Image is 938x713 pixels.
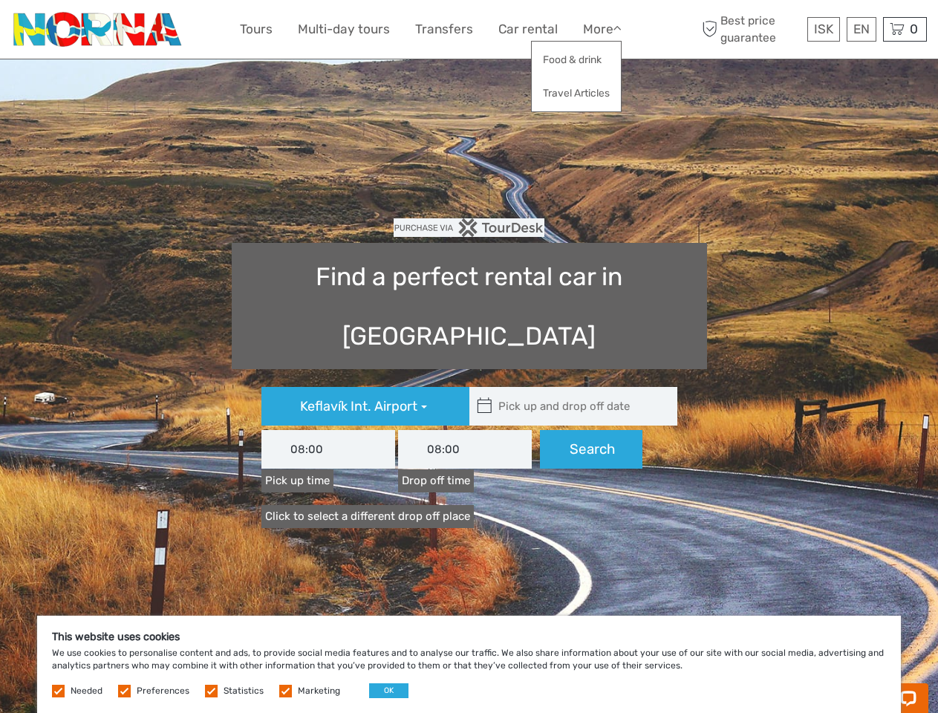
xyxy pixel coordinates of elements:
input: Drop off time [398,430,532,469]
input: Pick up and drop off date [469,387,670,426]
label: Drop off time [398,469,474,492]
span: Best price guarantee [698,13,804,45]
label: Marketing [298,685,340,697]
label: Pick up time [261,469,333,492]
span: ISK [814,22,833,36]
a: Travel Articles [532,79,621,108]
a: More [583,19,622,40]
button: Open LiveChat chat widget [171,23,189,41]
button: Search [540,430,642,469]
img: PurchaseViaTourDesk.png [394,218,544,237]
img: 3202-b9b3bc54-fa5a-4c2d-a914-9444aec66679_logo_small.png [11,11,186,48]
button: Keflavík Int. Airport [261,387,469,426]
p: Chat now [21,26,168,38]
div: EN [847,17,876,42]
a: Click to select a different drop off place [261,505,474,528]
a: Multi-day tours [298,19,390,40]
h5: This website uses cookies [52,631,886,643]
a: Food & drink [532,45,621,74]
a: Transfers [415,19,473,40]
label: Preferences [137,685,189,697]
span: Keflavík Int. Airport [300,398,417,414]
a: Tours [240,19,273,40]
input: Pick up time [261,430,395,469]
label: Needed [71,685,102,697]
h1: Find a perfect rental car in [GEOGRAPHIC_DATA] [232,243,707,369]
span: 0 [908,22,920,36]
a: Car rental [498,19,558,40]
button: OK [369,683,408,698]
div: We use cookies to personalise content and ads, to provide social media features and to analyse ou... [37,616,901,713]
label: Statistics [224,685,264,697]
